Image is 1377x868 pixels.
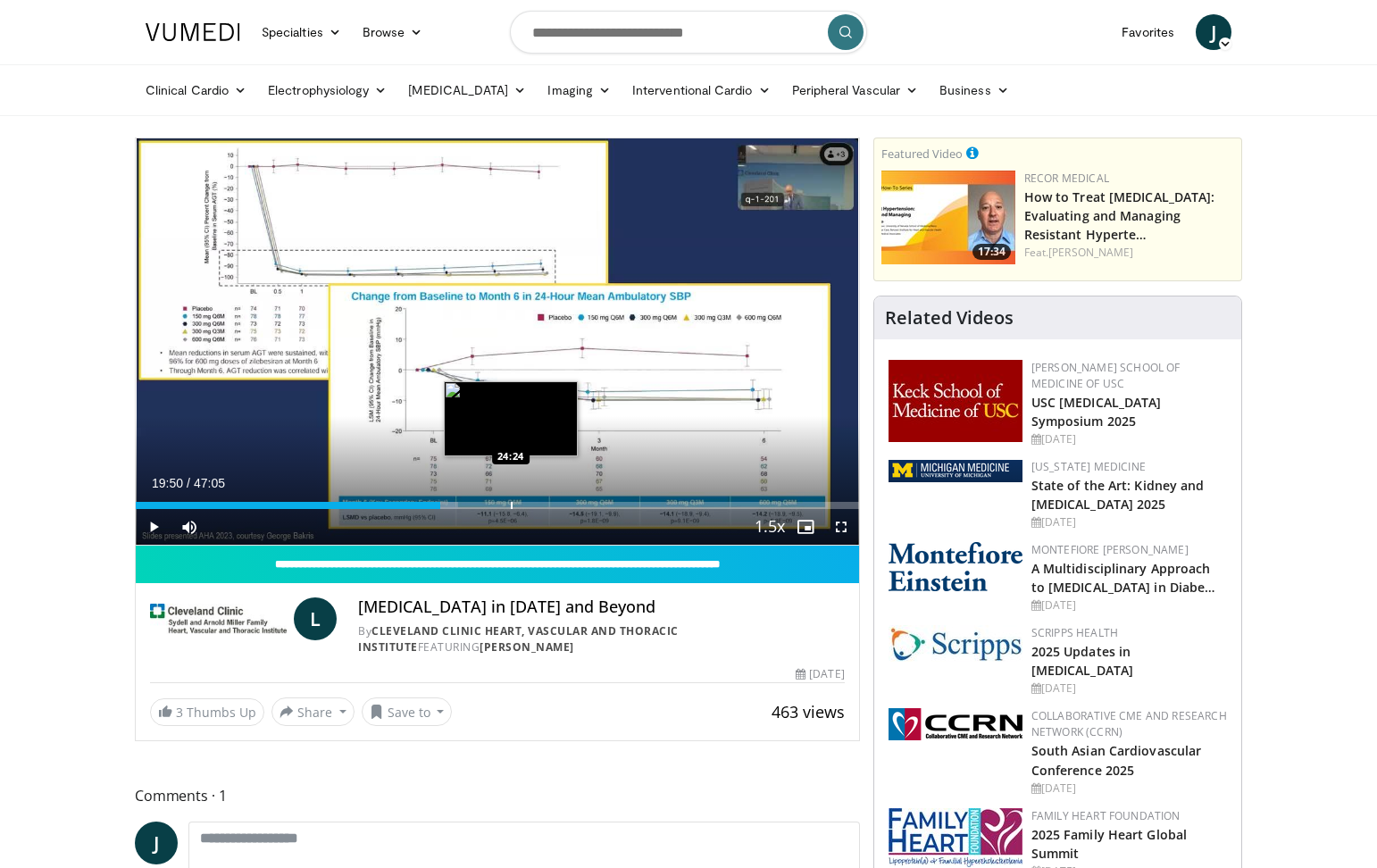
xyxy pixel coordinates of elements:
[480,639,574,655] a: [PERSON_NAME]
[150,698,264,726] a: 3 Thumbs Up
[796,666,844,682] div: [DATE]
[1031,394,1162,430] a: USC [MEDICAL_DATA] Symposium 2025
[781,72,929,108] a: Peripheral Vascular
[1031,431,1227,447] div: [DATE]
[1031,477,1205,513] a: State of the Art: Kidney and [MEDICAL_DATA] 2025
[135,72,257,108] a: Clinical Cardio
[788,509,823,545] button: Enable picture-in-picture mode
[622,72,781,108] a: Interventional Cardio
[972,244,1011,260] span: 17:34
[889,625,1022,662] img: c9f2b0b7-b02a-4276-a72a-b0cbb4230bc1.jpg.150x105_q85_autocrop_double_scale_upscale_version-0.2.jpg
[889,808,1022,867] img: 96363db5-6b1b-407f-974b-715268b29f70.jpeg.150x105_q85_autocrop_double_scale_upscale_version-0.2.jpg
[176,704,183,721] span: 3
[152,476,183,490] span: 19:50
[397,72,537,108] a: [MEDICAL_DATA]
[150,597,287,640] img: Cleveland Clinic Heart, Vascular and Thoracic Institute
[257,72,397,108] a: Electrophysiology
[1196,14,1231,50] a: J
[881,171,1015,264] img: 10cbd22e-c1e6-49ff-b90e-4507a8859fc1.jpg.150x105_q85_crop-smart_upscale.jpg
[1031,780,1227,797] div: [DATE]
[881,146,963,162] small: Featured Video
[1031,680,1227,697] div: [DATE]
[171,509,207,545] button: Mute
[187,476,190,490] span: /
[352,14,434,50] a: Browse
[537,72,622,108] a: Imaging
[1031,625,1118,640] a: Scripps Health
[1031,560,1216,596] a: A Multidisciplinary Approach to [MEDICAL_DATA] in Diabe…
[362,697,453,726] button: Save to
[251,14,352,50] a: Specialties
[889,542,1022,591] img: b0142b4c-93a1-4b58-8f91-5265c282693c.png.150x105_q85_autocrop_double_scale_upscale_version-0.2.png
[136,502,859,509] div: Progress Bar
[135,822,178,864] a: J
[444,381,578,456] img: image.jpeg
[885,307,1014,329] h4: Related Videos
[1031,542,1189,557] a: Montefiore [PERSON_NAME]
[194,476,225,490] span: 47:05
[358,623,679,655] a: Cleveland Clinic Heart, Vascular and Thoracic Institute
[1031,459,1146,474] a: [US_STATE] Medicine
[889,460,1022,482] img: 5ed80e7a-0811-4ad9-9c3a-04de684f05f4.png.150x105_q85_autocrop_double_scale_upscale_version-0.2.png
[1031,826,1187,862] a: 2025 Family Heart Global Summit
[1031,742,1202,778] a: South Asian Cardiovascular Conference 2025
[823,509,859,545] button: Fullscreen
[135,784,860,807] span: Comments 1
[929,72,1020,108] a: Business
[1031,643,1133,679] a: 2025 Updates in [MEDICAL_DATA]
[136,509,171,545] button: Play
[1031,360,1181,391] a: [PERSON_NAME] School of Medicine of USC
[889,708,1022,740] img: a04ee3ba-8487-4636-b0fb-5e8d268f3737.png.150x105_q85_autocrop_double_scale_upscale_version-0.2.png
[510,11,867,54] input: Search topics, interventions
[358,597,844,617] h4: [MEDICAL_DATA] in [DATE] and Beyond
[1048,245,1133,260] a: [PERSON_NAME]
[358,623,844,655] div: By FEATURING
[1031,514,1227,530] div: [DATE]
[889,360,1022,442] img: 7b941f1f-d101-407a-8bfa-07bd47db01ba.png.150x105_q85_autocrop_double_scale_upscale_version-0.2.jpg
[772,701,845,722] span: 463 views
[1031,708,1227,739] a: Collaborative CME and Research Network (CCRN)
[1024,171,1109,186] a: Recor Medical
[1111,14,1185,50] a: Favorites
[881,171,1015,264] a: 17:34
[1024,188,1215,243] a: How to Treat [MEDICAL_DATA]: Evaluating and Managing Resistant Hyperte…
[752,509,788,545] button: Playback Rate
[294,597,337,640] a: L
[1031,808,1181,823] a: Family Heart Foundation
[271,697,355,726] button: Share
[1024,245,1234,261] div: Feat.
[136,138,859,546] video-js: Video Player
[146,23,240,41] img: VuMedi Logo
[1031,597,1227,613] div: [DATE]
